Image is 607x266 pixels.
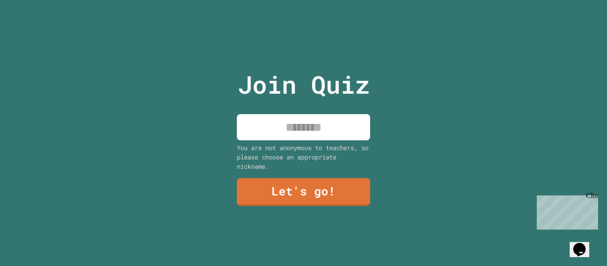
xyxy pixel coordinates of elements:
div: Chat with us now!Close [4,4,61,56]
div: You are not anonymous to teachers, so please choose an appropriate nickname. [237,143,370,171]
iframe: chat widget [570,230,598,257]
p: Join Quiz [238,66,370,103]
iframe: chat widget [533,192,598,230]
a: Let's go! [237,178,370,206]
